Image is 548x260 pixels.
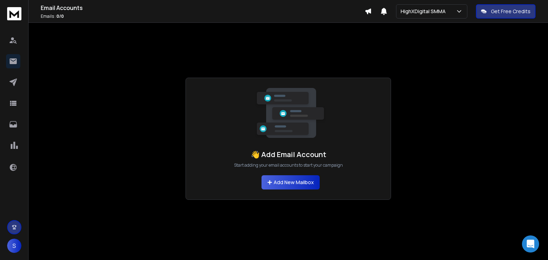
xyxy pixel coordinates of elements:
span: 0 / 0 [56,13,64,19]
img: logo [7,7,21,20]
button: S [7,239,21,253]
button: Get Free Credits [476,4,536,19]
p: Emails : [41,14,365,19]
p: Start adding your email accounts to start your campaign [234,162,343,168]
p: Get Free Credits [491,8,531,15]
p: HighXDigital SMMA [401,8,448,15]
h1: 👋 Add Email Account [251,150,326,160]
div: Open Intercom Messenger [522,235,539,253]
h1: Email Accounts [41,4,365,12]
button: Add New Mailbox [262,175,320,189]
